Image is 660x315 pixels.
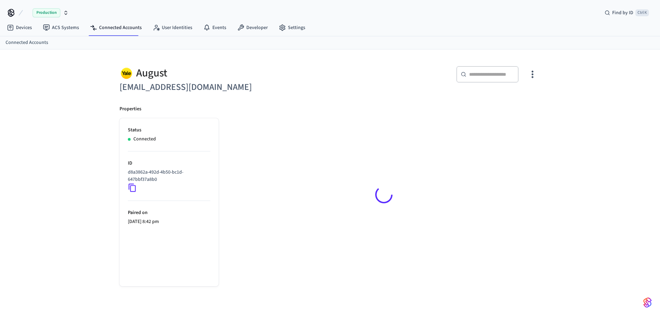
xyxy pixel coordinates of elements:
[273,21,311,34] a: Settings
[120,66,326,80] div: August
[643,297,652,308] img: SeamLogoGradient.69752ec5.svg
[120,105,141,113] p: Properties
[120,80,326,94] h6: [EMAIL_ADDRESS][DOMAIN_NAME]
[120,66,133,80] img: Yale Logo, Square
[6,39,48,46] a: Connected Accounts
[33,8,60,17] span: Production
[128,160,210,167] p: ID
[128,218,210,225] p: [DATE] 8:42 pm
[1,21,37,34] a: Devices
[612,9,633,16] span: Find by ID
[128,209,210,216] p: Paired on
[37,21,85,34] a: ACS Systems
[128,169,208,183] p: d8a3862a-492d-4b50-bc1d-647bbf37a8b0
[635,9,649,16] span: Ctrl K
[599,7,654,19] div: Find by IDCtrl K
[147,21,198,34] a: User Identities
[232,21,273,34] a: Developer
[133,136,156,143] p: Connected
[85,21,147,34] a: Connected Accounts
[198,21,232,34] a: Events
[128,127,210,134] p: Status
